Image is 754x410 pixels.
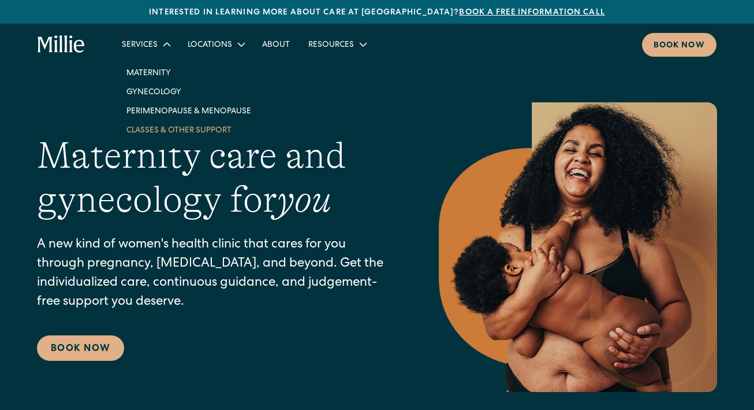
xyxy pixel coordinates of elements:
[253,35,299,54] a: About
[299,35,375,54] div: Resources
[117,101,260,120] a: Perimenopause & Menopause
[117,63,260,82] a: Maternity
[188,39,232,51] div: Locations
[117,82,260,101] a: Gynecology
[277,179,331,220] em: you
[113,35,178,54] div: Services
[308,39,354,51] div: Resources
[37,236,393,312] p: A new kind of women's health clinic that cares for you through pregnancy, [MEDICAL_DATA], and bey...
[654,40,705,52] div: Book now
[178,35,253,54] div: Locations
[37,335,124,361] a: Book Now
[439,102,717,392] img: Smiling mother with her baby in arms, celebrating body positivity and the nurturing bond of postp...
[37,134,393,223] h1: Maternity care and gynecology for
[38,35,85,54] a: home
[122,39,158,51] div: Services
[459,9,604,17] a: Book a free information call
[117,120,260,139] a: Classes & Other Support
[642,33,716,57] a: Book now
[113,54,265,149] nav: Services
